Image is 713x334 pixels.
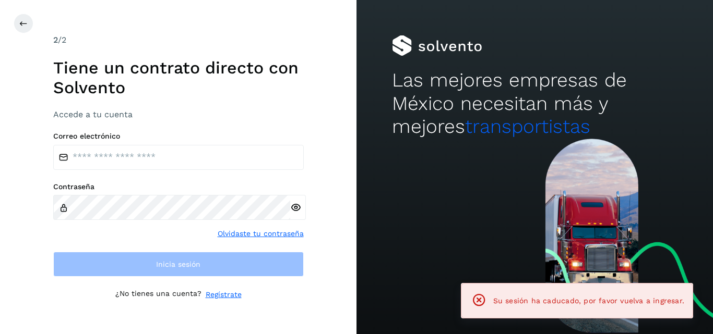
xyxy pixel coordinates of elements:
[53,34,304,46] div: /2
[206,289,242,300] a: Regístrate
[53,132,304,141] label: Correo electrónico
[53,252,304,277] button: Inicia sesión
[53,109,304,119] h3: Accede a tu cuenta
[53,182,304,191] label: Contraseña
[115,289,201,300] p: ¿No tienes una cuenta?
[493,296,684,305] span: Su sesión ha caducado, por favor vuelva a ingresar.
[53,58,304,98] h1: Tiene un contrato directo con Solvento
[218,228,304,239] a: Olvidaste tu contraseña
[392,69,677,138] h2: Las mejores empresas de México necesitan más y mejores
[156,261,200,268] span: Inicia sesión
[53,35,58,45] span: 2
[465,115,590,138] span: transportistas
